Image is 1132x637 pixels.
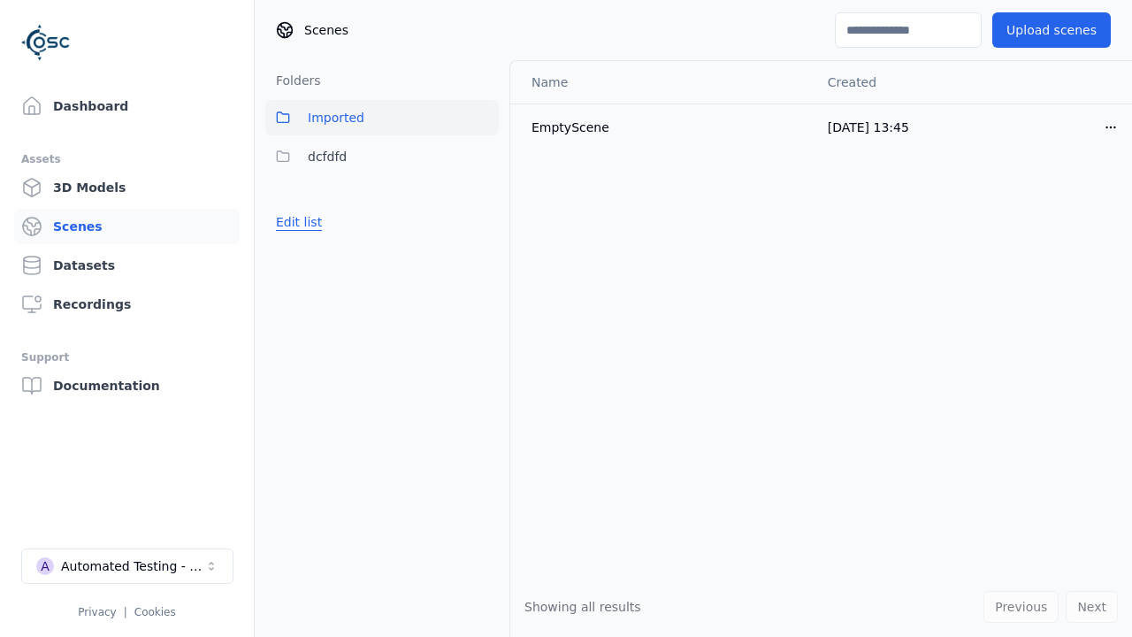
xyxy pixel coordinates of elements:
[265,206,333,238] button: Edit list
[265,72,321,89] h3: Folders
[14,88,240,124] a: Dashboard
[992,12,1111,48] button: Upload scenes
[14,287,240,322] a: Recordings
[134,606,176,618] a: Cookies
[532,119,799,136] div: EmptyScene
[21,18,71,67] img: Logo
[14,209,240,244] a: Scenes
[14,248,240,283] a: Datasets
[14,170,240,205] a: 3D Models
[36,557,54,575] div: A
[828,120,909,134] span: [DATE] 13:45
[308,107,364,128] span: Imported
[814,61,1090,104] th: Created
[61,557,204,575] div: Automated Testing - Playwright
[308,146,347,167] span: dcfdfd
[265,139,499,174] button: dcfdfd
[304,21,348,39] span: Scenes
[78,606,116,618] a: Privacy
[21,549,233,584] button: Select a workspace
[124,606,127,618] span: |
[21,347,233,368] div: Support
[14,368,240,403] a: Documentation
[265,100,499,135] button: Imported
[510,61,814,104] th: Name
[21,149,233,170] div: Assets
[524,600,641,614] span: Showing all results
